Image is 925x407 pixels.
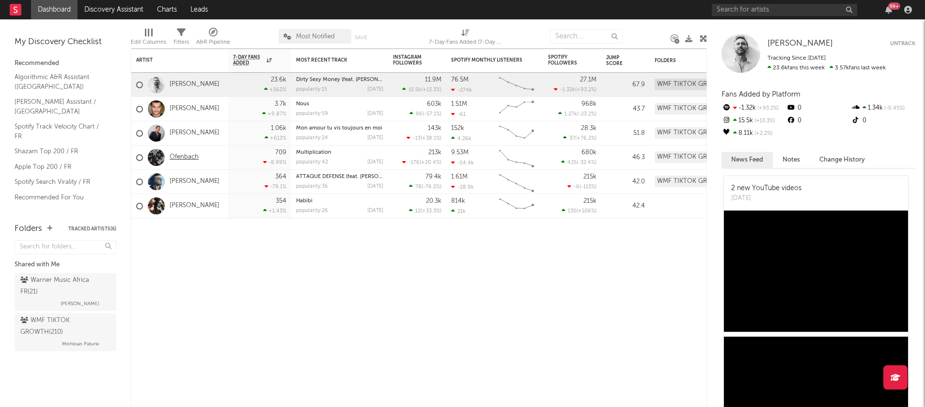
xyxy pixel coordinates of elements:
span: Tracking Since: [DATE] [768,55,826,61]
div: 0 [851,114,915,127]
a: [PERSON_NAME] [170,178,219,186]
div: 215k [583,198,596,204]
span: +76.2 % [577,136,595,141]
span: Most Notified [296,33,335,40]
div: ( ) [567,183,596,190]
div: 76.5M [451,77,469,83]
span: 96 [416,112,423,117]
div: 1.61M [451,174,468,180]
button: News Feed [721,152,773,168]
span: -23.2 % [579,112,595,117]
div: 46.3 [606,152,645,163]
div: popularity: 26 [296,208,328,213]
span: -13 [413,136,421,141]
span: 15.5k [408,87,421,93]
div: popularity: 15 [296,87,327,92]
div: [DATE] [367,111,383,116]
div: -274k [451,87,472,93]
div: popularity: 59 [296,111,328,116]
div: 4.26k [451,135,471,142]
div: 3.7k [275,101,286,107]
div: popularity: 36 [296,184,328,189]
div: WMF TIKTOK GROWTH (210) [655,151,739,163]
div: 1.34k [851,102,915,114]
div: Multiplication [296,150,383,155]
div: [DATE] [731,194,801,203]
div: 51.8 [606,128,645,139]
a: [PERSON_NAME] [170,129,219,137]
a: [PERSON_NAME] [768,39,833,49]
div: 0 [786,114,850,127]
div: Instagram Followers [393,54,427,66]
div: Warner Music Africa FR ( 21 ) [20,275,108,298]
div: ATTAQUE DEFENSE (feat. Sarah Coponat & Malo) [296,174,383,179]
div: 67.9 [606,79,645,91]
span: +33.3 % [422,209,440,214]
div: -79.1 % [265,183,286,190]
span: 130 [568,209,577,214]
svg: Chart title [495,121,538,146]
div: Artist [136,57,209,63]
a: Spotify Track Velocity Chart / FR [15,121,107,141]
span: +38.1 % [422,136,440,141]
div: WMF TIKTOK GROWTH ( 210 ) [20,315,108,338]
div: 354 [276,198,286,204]
div: -28.9k [451,184,474,190]
div: WMF TIKTOK GROWTH (210) [655,127,739,139]
a: [PERSON_NAME] [170,202,219,210]
div: 709 [275,149,286,156]
span: -0.45 % [883,106,905,111]
span: -1.32k [560,87,575,93]
div: ( ) [562,208,596,214]
div: ( ) [561,159,596,165]
div: ( ) [407,135,441,141]
span: -76.2 % [423,184,440,190]
button: 99+ [885,6,892,14]
span: -176 [408,160,420,165]
div: 42.0 [606,176,645,188]
span: +20.4 % [421,160,440,165]
div: +1.43 % [263,208,286,214]
div: 213k [428,149,441,156]
span: 425 [567,160,577,165]
div: +9.87 % [262,111,286,117]
div: 364 [275,174,286,180]
span: -32.4 % [578,160,595,165]
span: 1.27k [564,112,577,117]
div: 814k [451,198,465,204]
div: 21k [451,208,466,214]
div: My Discovery Checklist [15,36,116,48]
a: Multiplication [296,150,331,155]
button: Change History [810,152,875,168]
span: +93.2 % [577,87,595,93]
div: 9.53M [451,149,469,156]
div: 603k [427,101,441,107]
div: Edit Columns [131,24,166,52]
span: [PERSON_NAME] [768,39,833,48]
span: +2.2 % [753,131,772,136]
svg: Chart title [495,170,538,194]
a: Apple Top 200 / FR [15,162,107,172]
a: Shazam Top 200 / FR [15,146,107,157]
span: -113 % [581,184,595,190]
div: popularity: 24 [296,135,328,141]
a: Spotify Search Virality / FR [15,177,107,187]
div: Nous [296,101,383,107]
div: [DATE] [367,135,383,141]
a: Mon amour tu vis toujours en moi [296,126,382,131]
svg: Chart title [495,97,538,121]
span: +106 % [578,209,595,214]
div: [DATE] [367,160,383,165]
div: ( ) [409,208,441,214]
div: ( ) [558,111,596,117]
span: 12 [415,209,421,214]
input: Search... [550,29,623,44]
div: 11.9M [425,77,441,83]
span: 23.6k fans this week [768,65,825,71]
a: Recommended For You [15,192,107,203]
div: [DATE] [367,87,383,92]
button: Untrack [890,39,915,49]
span: Minhloan Paturle [62,338,99,350]
div: Filters [173,24,189,52]
span: +93.2 % [756,106,779,111]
